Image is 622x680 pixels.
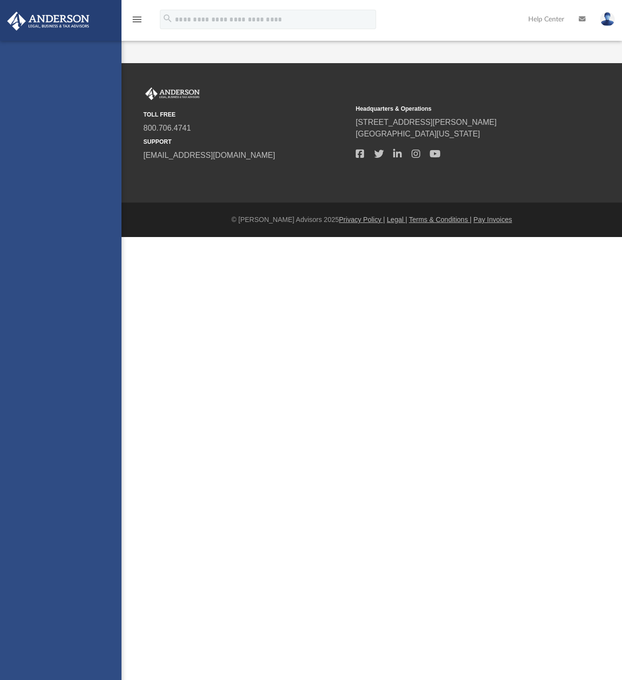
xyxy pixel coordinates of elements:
a: menu [131,18,143,25]
a: 800.706.4741 [143,124,191,132]
small: Headquarters & Operations [356,104,561,113]
a: Pay Invoices [473,216,512,223]
img: Anderson Advisors Platinum Portal [143,87,202,100]
img: User Pic [600,12,615,26]
a: Privacy Policy | [339,216,385,223]
a: Legal | [387,216,407,223]
a: [STREET_ADDRESS][PERSON_NAME] [356,118,497,126]
div: © [PERSON_NAME] Advisors 2025 [121,215,622,225]
i: search [162,13,173,24]
a: [EMAIL_ADDRESS][DOMAIN_NAME] [143,151,275,159]
small: SUPPORT [143,137,349,146]
a: Terms & Conditions | [409,216,472,223]
img: Anderson Advisors Platinum Portal [4,12,92,31]
small: TOLL FREE [143,110,349,119]
a: [GEOGRAPHIC_DATA][US_STATE] [356,130,480,138]
i: menu [131,14,143,25]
